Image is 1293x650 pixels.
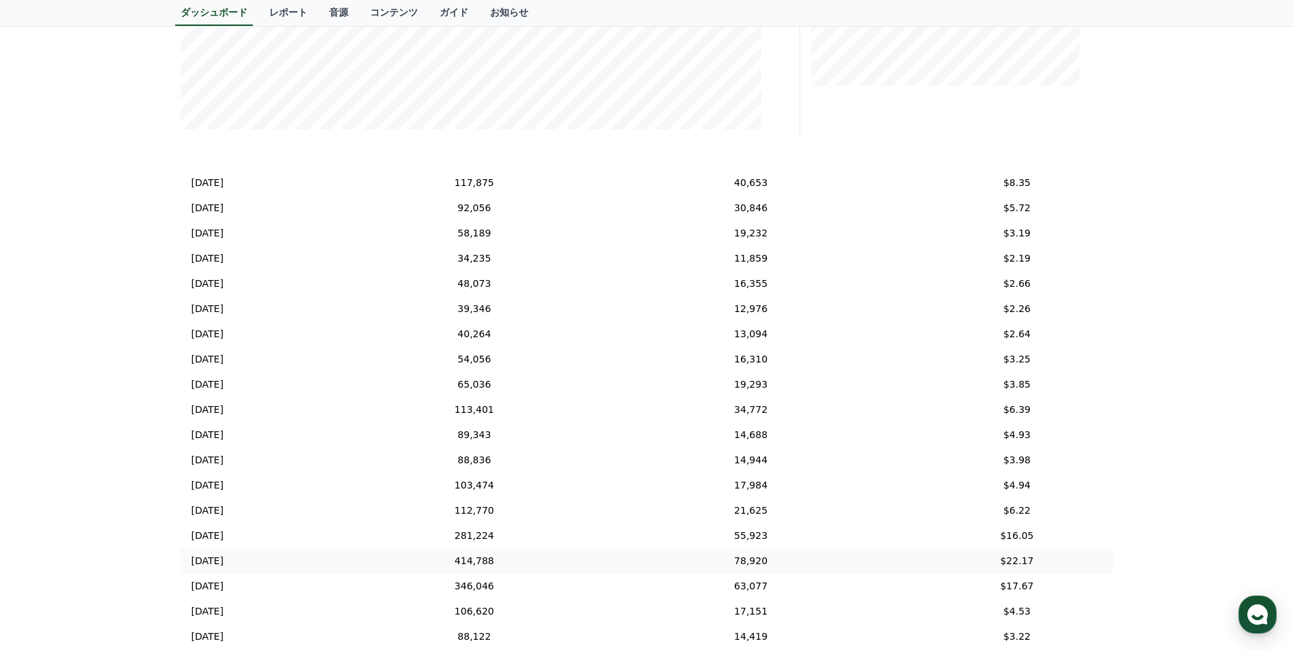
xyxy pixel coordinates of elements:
td: 16,310 [581,347,922,372]
td: $5.72 [921,196,1112,221]
p: [DATE] [192,554,224,568]
td: $3.22 [921,624,1112,649]
td: $2.66 [921,271,1112,296]
td: 414,788 [368,548,581,574]
td: 103,474 [368,473,581,498]
td: $4.93 [921,422,1112,448]
td: 346,046 [368,574,581,599]
td: 12,976 [581,296,922,322]
td: $2.26 [921,296,1112,322]
p: [DATE] [192,579,224,593]
td: 65,036 [368,372,581,397]
td: 89,343 [368,422,581,448]
td: 14,688 [581,422,922,448]
p: [DATE] [192,630,224,644]
td: $2.19 [921,246,1112,271]
p: [DATE] [192,453,224,467]
td: $4.94 [921,473,1112,498]
td: 13,094 [581,322,922,347]
p: [DATE] [192,327,224,341]
td: 117,875 [368,170,581,196]
td: $17.67 [921,574,1112,599]
p: [DATE] [192,277,224,291]
p: [DATE] [192,176,224,190]
td: 281,224 [368,523,581,548]
td: $2.64 [921,322,1112,347]
td: 88,122 [368,624,581,649]
td: 112,770 [368,498,581,523]
td: 63,077 [581,574,922,599]
td: 106,620 [368,599,581,624]
td: 14,419 [581,624,922,649]
a: Home [4,432,90,466]
td: 39,346 [368,296,581,322]
td: $4.53 [921,599,1112,624]
td: 48,073 [368,271,581,296]
td: 34,772 [581,397,922,422]
td: $6.22 [921,498,1112,523]
td: $3.85 [921,372,1112,397]
td: $8.35 [921,170,1112,196]
td: $3.25 [921,347,1112,372]
td: $3.19 [921,221,1112,246]
td: 113,401 [368,397,581,422]
p: [DATE] [192,478,224,493]
p: [DATE] [192,302,224,316]
td: 21,625 [581,498,922,523]
td: 19,293 [581,372,922,397]
td: 30,846 [581,196,922,221]
p: [DATE] [192,428,224,442]
td: $22.17 [921,548,1112,574]
td: 17,151 [581,599,922,624]
a: Messages [90,432,176,466]
p: [DATE] [192,201,224,215]
p: [DATE] [192,377,224,392]
span: Settings [202,452,235,463]
td: 78,920 [581,548,922,574]
p: [DATE] [192,226,224,241]
span: Messages [113,453,153,464]
p: [DATE] [192,251,224,266]
p: [DATE] [192,403,224,417]
p: [DATE] [192,604,224,619]
td: 92,056 [368,196,581,221]
td: $3.98 [921,448,1112,473]
td: 34,235 [368,246,581,271]
td: 55,923 [581,523,922,548]
td: 58,189 [368,221,581,246]
td: $6.39 [921,397,1112,422]
td: 19,232 [581,221,922,246]
span: Home [35,452,59,463]
p: [DATE] [192,504,224,518]
td: 40,264 [368,322,581,347]
td: 14,944 [581,448,922,473]
td: 11,859 [581,246,922,271]
p: [DATE] [192,352,224,367]
td: 16,355 [581,271,922,296]
td: 40,653 [581,170,922,196]
td: $16.05 [921,523,1112,548]
p: [DATE] [192,529,224,543]
td: 17,984 [581,473,922,498]
a: Settings [176,432,262,466]
td: 88,836 [368,448,581,473]
td: 54,056 [368,347,581,372]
